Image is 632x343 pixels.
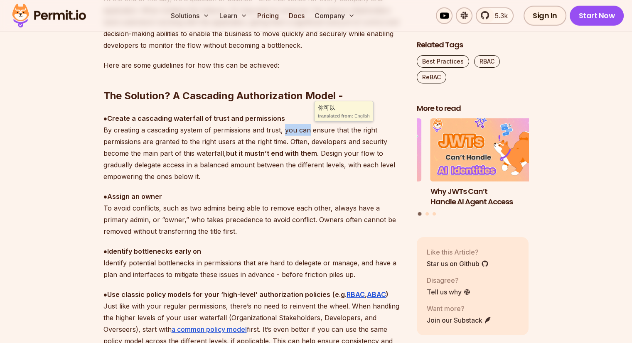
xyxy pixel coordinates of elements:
[103,245,403,280] p: ● Identify potential bottlenecks in permissions that are hard to delegate or manage, and have a p...
[386,290,389,299] strong: )
[367,290,386,299] a: ABAC
[524,6,566,26] a: Sign In
[417,119,529,217] div: Posts
[107,192,162,201] strong: Assign an owner
[417,40,529,50] h2: Related Tags
[216,7,251,24] button: Learn
[570,6,624,26] a: Start Now
[476,7,514,24] a: 5.3k
[226,149,317,157] strong: but it mustn’t end with them
[430,186,543,207] h3: Why JWTs Can’t Handle AI Agent Access
[107,290,330,299] strong: Use classic policy models for your ‘high-level’ authorization policies
[430,119,543,207] a: Why JWTs Can’t Handle AI Agent AccessWhy JWTs Can’t Handle AI Agent Access
[167,7,213,24] button: Solutions
[107,247,201,255] strong: Identify bottlenecks early on
[347,290,365,299] a: RBAC
[103,191,403,237] p: ● To avoid conflicts, such as two admins being able to remove each other, always have a primary a...
[103,56,403,103] h2: The Solution? A Cascading Authorization Model -
[417,103,529,114] h2: More to read
[430,119,543,207] li: 1 of 3
[107,114,285,122] strong: Create a cascading waterfall of trust and permissions
[427,287,471,297] a: Tell us why
[430,119,543,182] img: Why JWTs Can’t Handle AI Agent Access
[427,275,471,285] p: Disagree?
[172,325,247,333] a: a common policy model
[309,119,421,182] img: Implementing Multi-Tenant RBAC in Nuxt.js
[309,119,421,207] li: 3 of 3
[433,213,436,216] button: Go to slide 3
[418,212,422,216] button: Go to slide 1
[417,55,469,68] a: Best Practices
[8,2,90,30] img: Permit logo
[103,113,403,182] p: ● By creating a cascading system of permissions and trust, you can ensure that the right permissi...
[103,59,403,71] p: Here are some guidelines for how this can be achieved:
[365,290,367,299] strong: ,
[427,315,492,325] a: Join our Substack
[427,259,489,269] a: Star us on Github
[332,290,347,299] strong: (e.g.
[285,7,308,24] a: Docs
[417,71,446,83] a: ReBAC
[490,11,508,21] span: 5.3k
[425,213,429,216] button: Go to slide 2
[311,7,358,24] button: Company
[427,247,489,257] p: Like this Article?
[474,55,500,68] a: RBAC
[427,304,492,314] p: Want more?
[309,186,421,207] h3: Implementing Multi-Tenant RBAC in Nuxt.js
[254,7,282,24] a: Pricing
